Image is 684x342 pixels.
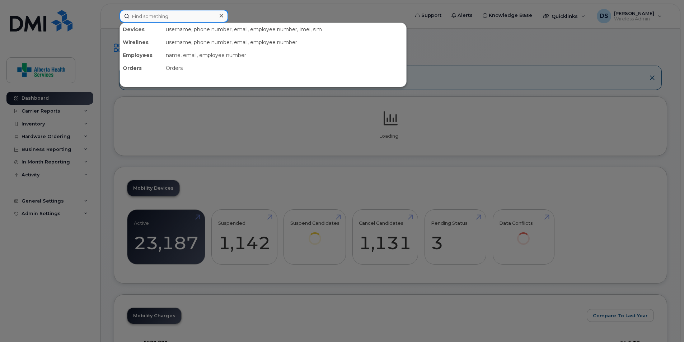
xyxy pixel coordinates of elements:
div: Wirelines [120,36,163,49]
div: Devices [120,23,163,36]
div: Orders [120,62,163,75]
div: username, phone number, email, employee number [163,36,406,49]
div: name, email, employee number [163,49,406,62]
div: Employees [120,49,163,62]
div: username, phone number, email, employee number, imei, sim [163,23,406,36]
div: Orders [163,62,406,75]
